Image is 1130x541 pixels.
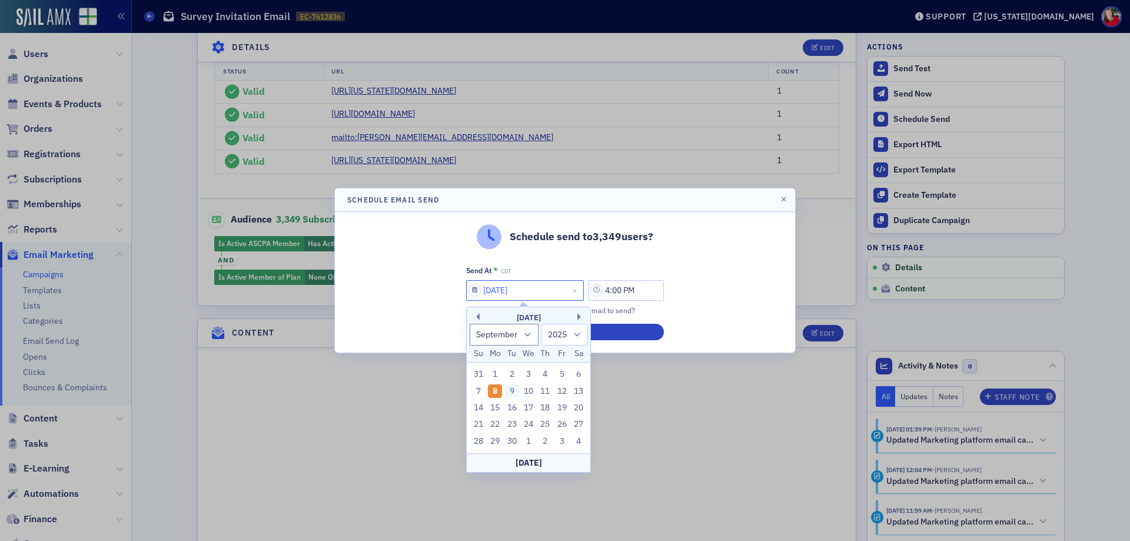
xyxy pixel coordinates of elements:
[471,384,486,399] div: Choose Sunday, September 7th, 2025
[521,367,536,381] div: Choose Wednesday, September 3rd, 2025
[539,367,553,381] div: Choose Thursday, September 4th, 2025
[539,384,553,399] div: Choose Thursday, September 11th, 2025
[505,434,519,449] div: Choose Tuesday, September 30th, 2025
[577,313,584,320] button: Next Month
[471,417,486,432] div: Choose Sunday, September 21st, 2025
[501,268,511,275] span: CDT
[539,417,553,432] div: Choose Thursday, September 25th, 2025
[471,347,486,361] div: Su
[488,417,502,432] div: Choose Monday, September 22nd, 2025
[571,417,586,432] div: Choose Saturday, September 27th, 2025
[521,401,536,415] div: Choose Wednesday, September 17th, 2025
[488,347,502,361] div: Mo
[555,434,569,449] div: Choose Friday, October 3rd, 2025
[555,347,569,361] div: Fr
[493,265,498,276] abbr: This field is required
[488,401,502,415] div: Choose Monday, September 15th, 2025
[555,384,569,399] div: Choose Friday, September 12th, 2025
[505,401,519,415] div: Choose Tuesday, September 16th, 2025
[466,305,664,316] div: When would you like to schedule this email to send?
[571,347,586,361] div: Sa
[488,384,502,399] div: Choose Monday, September 8th, 2025
[488,367,502,381] div: Choose Monday, September 1st, 2025
[471,434,486,449] div: Choose Sunday, September 28th, 2025
[571,367,586,381] div: Choose Saturday, September 6th, 2025
[347,194,439,205] h4: Schedule Email Send
[488,434,502,449] div: Choose Monday, September 29th, 2025
[510,229,653,244] p: Schedule send to 3,349 users?
[568,280,584,301] button: Close
[505,367,519,381] div: Choose Tuesday, September 2nd, 2025
[539,401,553,415] div: Choose Thursday, September 18th, 2025
[571,434,586,449] div: Choose Saturday, October 4th, 2025
[521,434,536,449] div: Choose Wednesday, October 1st, 2025
[470,366,587,450] div: month 2025-09
[521,347,536,361] div: We
[521,417,536,432] div: Choose Wednesday, September 24th, 2025
[467,453,590,472] div: [DATE]
[466,266,492,275] div: Send At
[555,417,569,432] div: Choose Friday, September 26th, 2025
[505,347,519,361] div: Tu
[555,367,569,381] div: Choose Friday, September 5th, 2025
[471,367,486,381] div: Choose Sunday, August 31st, 2025
[505,417,519,432] div: Choose Tuesday, September 23rd, 2025
[521,384,536,399] div: Choose Wednesday, September 10th, 2025
[571,384,586,399] div: Choose Saturday, September 13th, 2025
[588,280,664,301] input: 00:00 AM
[473,313,480,320] button: Previous Month
[571,401,586,415] div: Choose Saturday, September 20th, 2025
[505,384,519,399] div: Choose Tuesday, September 9th, 2025
[555,401,569,415] div: Choose Friday, September 19th, 2025
[466,280,584,301] input: MM/DD/YYYY
[467,312,590,324] div: [DATE]
[471,401,486,415] div: Choose Sunday, September 14th, 2025
[539,347,553,361] div: Th
[539,434,553,449] div: Choose Thursday, October 2nd, 2025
